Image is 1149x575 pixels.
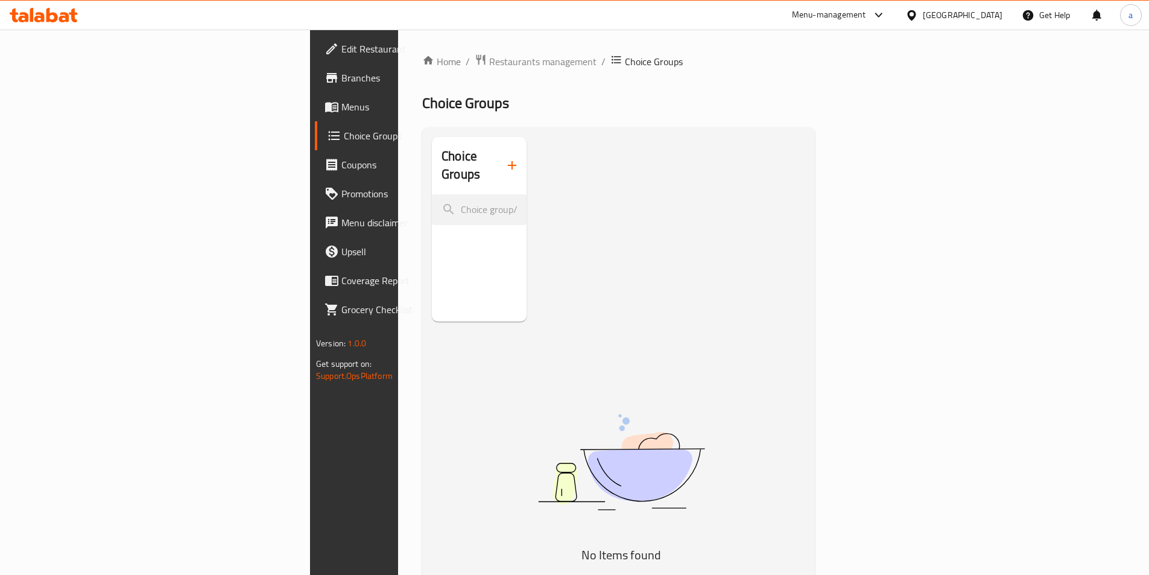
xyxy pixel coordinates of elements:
span: Coupons [341,157,492,172]
a: Menu disclaimer [315,208,502,237]
span: Menu disclaimer [341,215,492,230]
a: Branches [315,63,502,92]
span: Coverage Report [341,273,492,288]
span: Upsell [341,244,492,259]
a: Grocery Checklist [315,295,502,324]
div: Menu-management [792,8,866,22]
span: Version: [316,335,346,351]
h5: No Items found [470,545,772,565]
nav: breadcrumb [422,54,815,69]
a: Menus [315,92,502,121]
span: Branches [341,71,492,85]
a: Coupons [315,150,502,179]
div: [GEOGRAPHIC_DATA] [923,8,1002,22]
span: Get support on: [316,356,372,372]
span: a [1128,8,1133,22]
a: Upsell [315,237,502,266]
span: Choice Groups [625,54,683,69]
a: Promotions [315,179,502,208]
a: Restaurants management [475,54,597,69]
img: dish.svg [470,382,772,542]
a: Coverage Report [315,266,502,295]
span: Edit Restaurant [341,42,492,56]
span: Promotions [341,186,492,201]
li: / [601,54,606,69]
a: Edit Restaurant [315,34,502,63]
span: Choice Groups [344,129,492,143]
a: Choice Groups [315,121,502,150]
span: Grocery Checklist [341,302,492,317]
input: search [432,194,527,225]
span: 1.0.0 [347,335,366,351]
span: Menus [341,100,492,114]
span: Restaurants management [489,54,597,69]
a: Support.OpsPlatform [316,368,393,384]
